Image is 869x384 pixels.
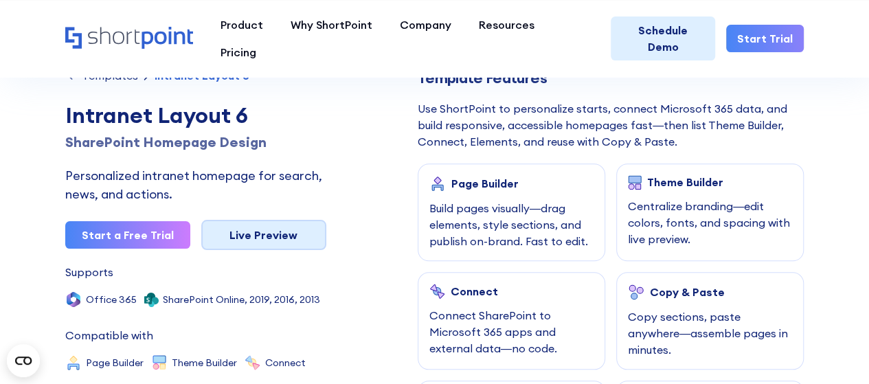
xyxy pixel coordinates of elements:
[172,358,237,368] div: Theme Builder
[451,177,519,190] div: Page Builder
[7,344,40,377] button: Open CMP widget
[418,69,804,87] h2: Template Features
[429,307,594,357] div: Connect SharePoint to Microsoft 365 apps and external data—no code.
[65,132,326,153] h1: SharePoint Homepage Design
[277,11,386,38] a: Why ShortPoint
[207,38,270,66] a: Pricing
[207,11,277,38] a: Product
[65,221,190,249] a: Start a Free Trial
[429,200,594,249] div: Build pages visually—drag elements, style sections, and publish on-brand. Fast to edit.
[386,11,465,38] a: Company
[451,285,498,297] div: Connect
[628,198,792,247] div: Centralize branding—edit colors, fonts, and spacing with live preview.
[65,166,326,203] div: Personalized intranet homepage for search, news, and actions.
[650,286,725,298] div: Copy & Paste
[65,99,326,132] div: Intranet Layout 6
[611,16,715,60] a: Schedule Demo
[221,16,263,33] div: Product
[65,330,153,341] div: Compatible with
[418,100,804,150] div: Use ShortPoint to personalize starts, connect Microsoft 365 data, and build responsive, accessibl...
[221,44,256,60] div: Pricing
[400,16,451,33] div: Company
[628,308,792,358] div: Copy sections, paste anywhere—assemble pages in minutes.
[726,25,804,52] a: Start Trial
[647,176,723,188] div: Theme Builder
[86,295,137,304] div: Office 365
[82,70,138,81] div: Templates
[265,358,306,368] div: Connect
[163,295,320,304] div: SharePoint Online, 2019, 2016, 2013
[201,220,326,250] a: Live Preview
[65,27,193,50] a: Home
[65,267,113,278] div: Supports
[86,358,144,368] div: Page Builder
[479,16,534,33] div: Resources
[465,11,548,38] a: Resources
[155,70,249,81] div: Intranet Layout 6
[291,16,372,33] div: Why ShortPoint
[800,318,869,384] iframe: Chat Widget
[800,318,869,384] div: Widget de chat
